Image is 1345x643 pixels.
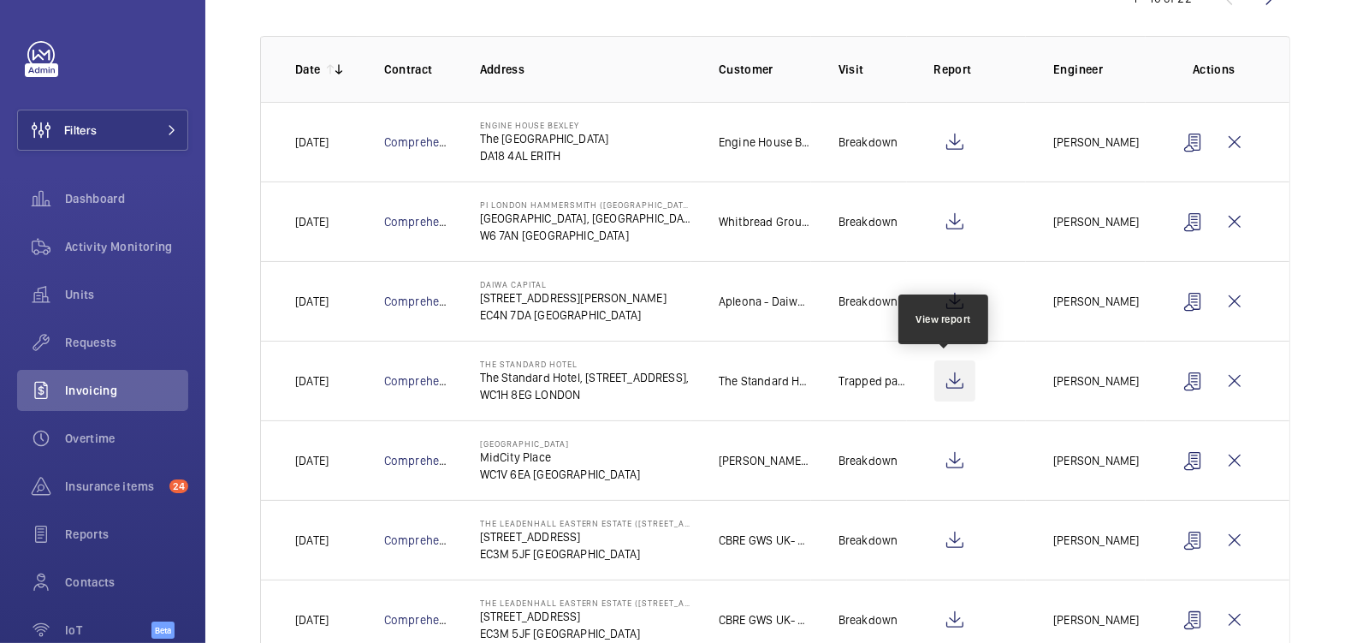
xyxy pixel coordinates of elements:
p: [PERSON_NAME] - [GEOGRAPHIC_DATA] [719,452,811,469]
p: Visit [838,61,907,78]
p: [DATE] [295,293,329,310]
p: The Standard Hotel - [PERSON_NAME] [719,372,811,390]
p: Report [934,61,1027,78]
p: The [GEOGRAPHIC_DATA] [480,130,609,147]
p: [DATE] [295,213,329,230]
p: Trapped passenger [838,372,907,390]
p: The Standard Hotel [480,359,690,369]
a: Comprehensive [384,533,468,547]
p: [DATE] [295,532,329,549]
p: Daiwa Capital [480,279,667,289]
p: [DATE] [295,134,329,151]
p: EC3M 5JF [GEOGRAPHIC_DATA] [480,545,691,563]
p: The Leadenhall Eastern Estate ([STREET_ADDRESS]) [480,518,691,528]
p: DA18 4AL ERITH [480,147,609,164]
p: PI London Hammersmith ([GEOGRAPHIC_DATA][PERSON_NAME]) [480,199,691,210]
span: Dashboard [65,190,188,207]
span: Contacts [65,574,188,591]
span: 24 [169,479,188,493]
span: IoT [65,622,151,639]
p: Actions [1173,61,1255,78]
p: Customer [719,61,811,78]
p: Engine House Bexley [719,134,811,151]
a: Comprehensive [384,215,468,229]
span: Units [65,286,188,303]
p: W6 7AN [GEOGRAPHIC_DATA] [480,227,691,244]
p: [DATE] [295,372,329,390]
p: Breakdown [838,532,898,549]
p: [STREET_ADDRESS][PERSON_NAME] [480,289,667,307]
p: CBRE GWS UK- The Leadenhall Eastern Estate [719,611,811,628]
a: Comprehensive [384,135,468,149]
span: Requests [65,334,188,351]
p: The Standard Hotel, [STREET_ADDRESS], [480,369,690,386]
a: Comprehensive [384,295,468,308]
p: [PERSON_NAME] [1053,452,1139,469]
span: Filters [64,122,97,139]
p: [STREET_ADDRESS] [480,528,691,545]
p: [PERSON_NAME] [1053,293,1139,310]
p: Breakdown [838,611,898,628]
span: Activity Monitoring [65,238,188,255]
p: [DATE] [295,611,329,628]
p: [PERSON_NAME] [1053,532,1139,549]
a: Comprehensive [384,613,468,627]
p: EC4N 7DA [GEOGRAPHIC_DATA] [480,307,667,324]
p: Breakdown [838,452,898,469]
p: [STREET_ADDRESS] [480,608,691,625]
p: Contract [384,61,453,78]
p: Engineer [1053,61,1146,78]
p: [DATE] [295,452,329,469]
span: Invoicing [65,382,188,399]
p: Apleona - Daiwa Capital [719,293,811,310]
button: Filters [17,110,188,151]
span: Reports [65,526,188,543]
p: [PERSON_NAME] [1053,213,1139,230]
p: [PERSON_NAME] [1053,134,1139,151]
p: The Leadenhall Eastern Estate ([STREET_ADDRESS]) [480,598,691,608]
p: WC1V 6EA [GEOGRAPHIC_DATA] [480,466,641,483]
p: CBRE GWS UK- The Leadenhall Eastern Estate [719,532,811,549]
span: Overtime [65,430,188,447]
p: Date [295,61,320,78]
a: Comprehensive [384,374,468,388]
span: Insurance items [65,478,163,495]
p: [GEOGRAPHIC_DATA], [GEOGRAPHIC_DATA] [480,210,691,227]
p: Whitbread Group PLC [719,213,811,230]
span: Beta [151,622,175,639]
p: Breakdown [838,293,898,310]
p: Address [480,61,691,78]
p: WC1H 8EG LONDON [480,386,690,403]
p: EC3M 5JF [GEOGRAPHIC_DATA] [480,625,691,642]
p: Engine House Bexley [480,120,609,130]
a: Comprehensive [384,454,468,467]
p: Breakdown [838,134,898,151]
p: Breakdown [838,213,898,230]
p: [PERSON_NAME] [1053,372,1139,390]
p: MidCity Place [480,449,641,466]
p: [GEOGRAPHIC_DATA] [480,438,641,449]
p: [PERSON_NAME] [1053,611,1139,628]
div: View report [915,312,971,327]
